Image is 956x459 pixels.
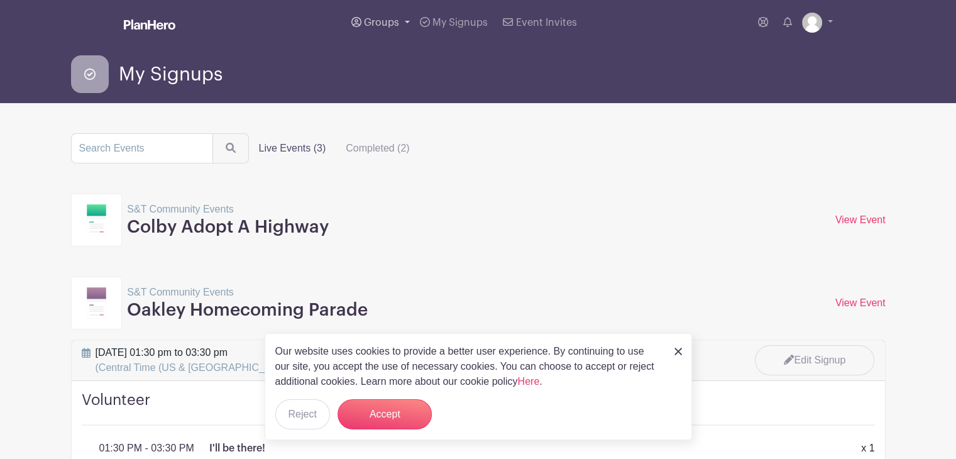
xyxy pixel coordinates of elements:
button: Accept [338,399,432,429]
span: (Central Time (US & [GEOGRAPHIC_DATA])) [96,362,300,373]
button: Reject [275,399,330,429]
label: Completed (2) [336,136,419,161]
span: My Signups [432,18,488,28]
div: x 1 [854,441,882,456]
p: 01:30 PM - 03:30 PM [99,441,194,456]
span: My Signups [119,64,223,85]
p: Our website uses cookies to provide a better user experience. By continuing to use our site, you ... [275,344,661,389]
span: Event Invites [516,18,577,28]
input: Search Events [71,133,213,163]
label: Live Events (3) [249,136,336,161]
img: close_button-5f87c8562297e5c2d7936805f587ecaba9071eb48480494691a3f1689db116b3.svg [674,348,682,355]
span: [DATE] 01:30 pm to 03:30 pm [96,345,300,375]
a: View Event [835,297,886,308]
img: template11-97b0f419cbab8ea1fd52dabbe365452ac063e65c139ff1c7c21e0a8da349fa3d.svg [87,287,107,319]
p: S&T Community Events [127,202,329,217]
p: I'll be there! [209,441,265,456]
a: Here [518,376,540,387]
img: logo_white-6c42ec7e38ccf1d336a20a19083b03d10ae64f83f12c07503d8b9e83406b4c7d.svg [124,19,175,30]
img: template5-56c615b85d9d23f07d74b01a14accf4829a5d2748e13f294e2c976ec4d5c7766.svg [87,204,107,236]
span: Groups [364,18,399,28]
a: Edit Signup [755,345,874,375]
h3: Oakley Homecoming Parade [127,300,368,321]
a: View Event [835,214,886,225]
div: filters [249,136,420,161]
h4: Volunteer [82,391,875,426]
img: default-ce2991bfa6775e67f084385cd625a349d9dcbb7a52a09fb2fda1e96e2d18dcdb.png [802,13,822,33]
p: S&T Community Events [127,285,368,300]
h3: Colby Adopt A Highway [127,217,329,238]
